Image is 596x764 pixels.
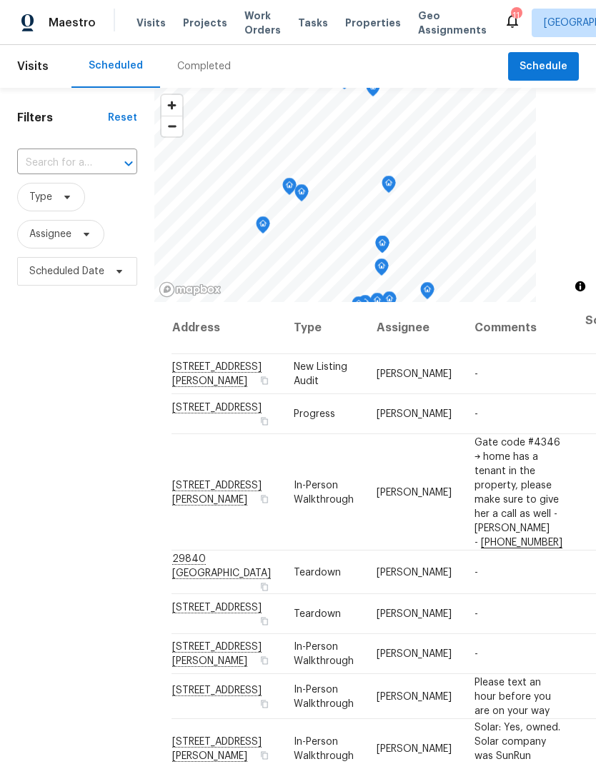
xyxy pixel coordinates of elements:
div: Map marker [370,293,384,315]
span: Scheduled Date [29,264,104,278]
div: Map marker [375,236,389,258]
button: Copy Address [258,654,271,667]
div: Completed [177,59,231,74]
button: Schedule [508,52,579,81]
th: Type [282,302,365,354]
span: Schedule [520,58,567,76]
input: Search for an address... [17,152,97,174]
span: In-Person Walkthrough [294,684,354,708]
span: Visits [17,51,49,82]
div: Map marker [358,295,372,317]
span: - [475,567,478,577]
div: Map marker [420,282,434,304]
span: - [475,409,478,419]
span: Teardown [294,567,341,577]
span: - [475,649,478,659]
button: Zoom out [162,116,182,136]
span: [PERSON_NAME] [377,487,452,497]
div: Map marker [352,296,366,318]
span: [PERSON_NAME] [377,369,452,379]
span: Toggle attribution [576,278,585,294]
button: Copy Address [258,374,271,387]
span: [PERSON_NAME] [377,609,452,619]
span: Teardown [294,609,341,619]
span: Maestro [49,16,96,30]
span: New Listing Audit [294,362,347,386]
span: Progress [294,409,335,419]
span: Gate code #4346 → home has a tenant in the property, please make sure to give her a call as well ... [475,437,562,548]
span: In-Person Walkthrough [294,480,354,504]
div: Map marker [382,291,397,313]
button: Zoom in [162,95,182,116]
th: Comments [463,302,574,354]
span: Geo Assignments [418,9,487,37]
div: Reset [108,111,137,125]
span: - [475,609,478,619]
span: In-Person Walkthrough [294,642,354,666]
th: Assignee [365,302,463,354]
span: Type [29,190,52,204]
button: Toggle attribution [572,278,589,295]
span: [PERSON_NAME] [377,743,452,753]
span: [PERSON_NAME] [377,691,452,701]
div: Map marker [366,79,380,101]
div: Map marker [382,176,396,198]
button: Copy Address [258,492,271,505]
button: Copy Address [258,748,271,761]
div: Map marker [374,258,389,281]
div: 11 [511,9,521,23]
span: Properties [345,16,401,30]
a: Mapbox homepage [159,281,222,298]
div: Map marker [294,184,309,206]
button: Copy Address [258,615,271,628]
th: Address [172,302,282,354]
span: [PERSON_NAME] [377,409,452,419]
div: Map marker [256,216,270,238]
div: Scheduled [89,59,143,73]
span: [PERSON_NAME] [377,567,452,577]
span: Work Orders [244,9,281,37]
span: [PERSON_NAME] [377,649,452,659]
button: Copy Address [258,415,271,428]
span: Visits [136,16,166,30]
canvas: Map [154,88,536,302]
span: Please text an hour before you are on your way [475,677,551,715]
div: Map marker [282,178,297,200]
span: - [475,369,478,379]
button: Copy Address [258,580,271,593]
span: Projects [183,16,227,30]
button: Copy Address [258,697,271,710]
span: Assignee [29,227,71,241]
button: Open [119,154,139,174]
span: Tasks [298,18,328,28]
h1: Filters [17,111,108,125]
span: In-Person Walkthrough [294,736,354,760]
